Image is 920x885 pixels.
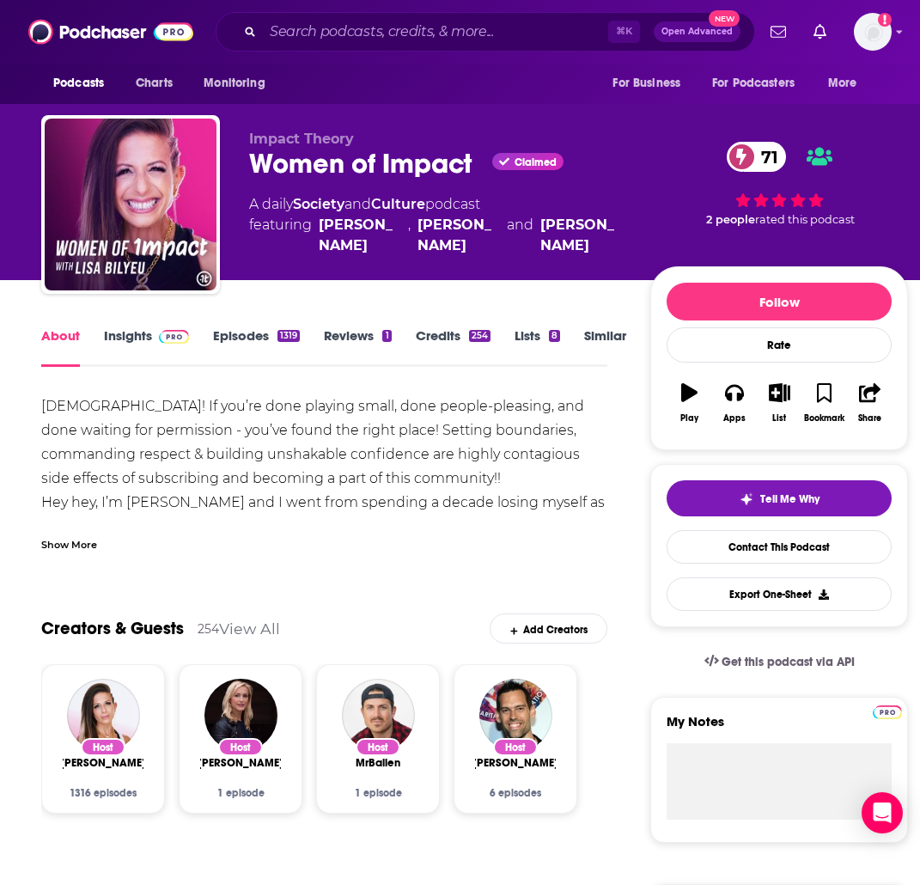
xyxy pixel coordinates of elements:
button: Show profile menu [854,13,892,51]
a: Lisa Bilyeu [60,756,146,770]
span: For Podcasters [712,71,795,95]
span: , [408,215,411,256]
img: Podchaser Pro [873,705,903,719]
img: Lisa Bilyeu [67,679,140,752]
span: Podcasts [53,71,104,95]
span: Impact Theory [249,131,354,147]
a: About [41,327,80,367]
div: Play [680,413,698,424]
button: Bookmark [802,372,847,434]
span: Monitoring [204,71,265,95]
span: 71 [744,142,787,172]
a: Laura Richards [198,756,283,770]
span: [PERSON_NAME] [60,756,146,770]
img: User Profile [854,13,892,51]
div: 254 [469,330,490,342]
img: Podchaser Pro [159,330,189,344]
img: tell me why sparkle [740,492,753,506]
div: Host [493,738,538,756]
a: Get this podcast via API [691,641,869,683]
a: View All [219,619,280,638]
span: New [709,10,740,27]
a: Episodes1319 [213,327,300,367]
button: open menu [816,67,879,100]
a: Show notifications dropdown [764,17,793,46]
svg: Add a profile image [878,13,892,27]
div: Rate [667,327,892,363]
a: Tom Bilyeu [472,756,558,770]
a: Similar [584,327,626,367]
a: Reviews1 [324,327,391,367]
img: Tom Bilyeu [479,679,552,752]
button: open menu [600,67,702,100]
span: Tell Me Why [760,492,819,506]
a: Creators & Guests [41,618,184,639]
img: Podchaser - Follow, Share and Rate Podcasts [28,15,193,48]
span: Open Advanced [661,27,733,36]
div: 6 episodes [475,787,556,799]
div: 1319 [277,330,300,342]
a: 71 [727,142,787,172]
span: Claimed [515,158,557,167]
div: A daily podcast [249,194,623,256]
a: Charts [125,67,183,100]
button: Play [667,372,711,434]
div: Apps [723,413,746,424]
a: Lists8 [515,327,560,367]
div: Host [356,738,400,756]
button: open menu [701,67,819,100]
a: Contact This Podcast [667,530,892,564]
a: MrBallen [356,756,400,770]
button: List [757,372,801,434]
div: Open Intercom Messenger [862,792,903,833]
span: Get this podcast via API [722,655,855,669]
span: and [344,196,371,212]
span: For Business [612,71,680,95]
img: Laura Richards [204,679,277,752]
span: [PERSON_NAME] [472,756,558,770]
a: Credits254 [416,327,490,367]
div: Search podcasts, credits, & more... [216,12,755,52]
span: featuring [249,215,623,256]
div: 71 2 peoplerated this podcast [650,131,908,237]
div: Host [81,738,125,756]
img: MrBallen [342,679,415,752]
a: Lisa Bilyeu [319,215,401,256]
span: ⌘ K [608,21,640,43]
div: Host [218,738,263,756]
div: Bookmark [804,413,844,424]
a: Show notifications dropdown [807,17,833,46]
span: rated this podcast [755,213,855,226]
button: Follow [667,283,892,320]
div: 8 [549,330,560,342]
button: Share [847,372,892,434]
a: Laura Richards [540,215,623,256]
div: 1 episode [338,787,418,799]
button: Apps [712,372,757,434]
a: Pro website [873,703,903,719]
div: 1 episode [200,787,281,799]
button: Open AdvancedNew [654,21,740,42]
span: [PERSON_NAME] [198,756,283,770]
a: Culture [371,196,425,212]
button: open menu [192,67,287,100]
span: More [828,71,857,95]
img: Women of Impact [45,119,216,290]
button: Export One-Sheet [667,577,892,611]
button: tell me why sparkleTell Me Why [667,480,892,516]
span: Logged in as sarahhallprinc [854,13,892,51]
div: [DEMOGRAPHIC_DATA]! If you’re done playing small, done people-pleasing, and done waiting for perm... [41,394,607,779]
a: Society [293,196,344,212]
span: and [507,215,533,256]
span: 2 people [706,213,755,226]
a: InsightsPodchaser Pro [104,327,189,367]
div: 1 [382,330,391,342]
div: Share [858,413,881,424]
input: Search podcasts, credits, & more... [263,18,608,46]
